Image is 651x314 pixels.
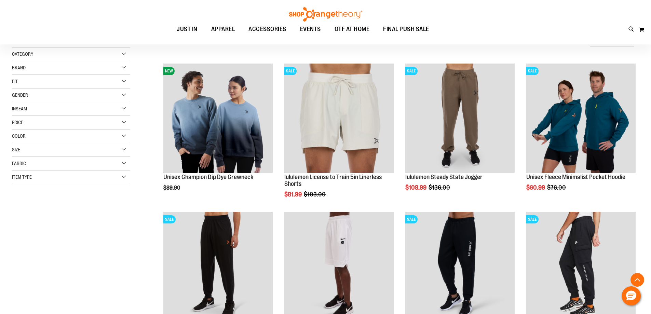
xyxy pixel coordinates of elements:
span: SALE [526,215,539,223]
span: $60.99 [526,184,546,191]
div: product [281,60,397,215]
span: Inseam [12,106,27,111]
img: Unisex Champion Dip Dye Crewneck [163,64,273,173]
a: lululemon License to Train 5in Linerless ShortsSALE [284,64,394,174]
span: OTF AT HOME [335,22,370,37]
span: Item Type [12,174,32,180]
span: Size [12,147,20,152]
span: Fit [12,79,18,84]
a: Unisex Champion Dip Dye Crewneck [163,174,253,180]
span: EVENTS [300,22,321,37]
span: $108.99 [405,184,428,191]
a: Unisex Fleece Minimalist Pocket HoodieSALE [526,64,636,174]
span: $136.00 [429,184,451,191]
span: Fabric [12,161,26,166]
a: lululemon Steady State JoggerSALE [405,64,515,174]
span: $89.90 [163,185,181,191]
img: Unisex Fleece Minimalist Pocket Hoodie [526,64,636,173]
span: FINAL PUSH SALE [383,22,429,37]
span: $103.00 [304,191,327,198]
a: Unisex Fleece Minimalist Pocket Hoodie [526,174,625,180]
span: Gender [12,92,28,98]
img: lululemon Steady State Jogger [405,64,515,173]
a: FINAL PUSH SALE [376,22,436,37]
span: NEW [163,67,175,75]
img: lululemon License to Train 5in Linerless Shorts [284,64,394,173]
span: SALE [405,67,418,75]
div: product [523,60,639,208]
span: APPAREL [211,22,235,37]
span: Category [12,51,33,57]
span: SALE [163,215,176,223]
span: SALE [284,67,297,75]
span: $76.00 [547,184,567,191]
div: product [160,60,276,208]
a: APPAREL [204,22,242,37]
a: OTF AT HOME [328,22,377,37]
div: product [402,60,518,208]
button: Back To Top [630,273,644,287]
a: ACCESSORIES [242,22,293,37]
a: JUST IN [170,22,204,37]
a: lululemon License to Train 5in Linerless Shorts [284,174,382,187]
a: lululemon Steady State Jogger [405,174,483,180]
a: EVENTS [293,22,328,37]
span: ACCESSORIES [248,22,286,37]
span: Color [12,133,26,139]
button: Hello, have a question? Let’s chat. [622,286,641,305]
span: Brand [12,65,26,70]
span: SALE [526,67,539,75]
span: JUST IN [177,22,198,37]
span: $81.99 [284,191,303,198]
span: SALE [405,215,418,223]
a: Unisex Champion Dip Dye CrewneckNEW [163,64,273,174]
span: Price [12,120,23,125]
img: Shop Orangetheory [288,7,363,22]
